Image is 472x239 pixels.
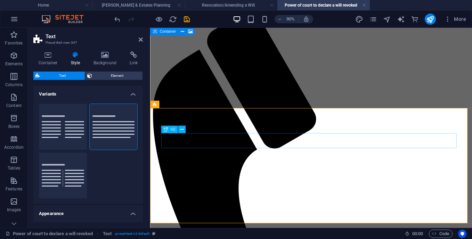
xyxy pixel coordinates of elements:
h4: Style [66,51,88,66]
h4: Link [124,51,143,66]
span: More [444,16,466,23]
p: Favorites [5,40,23,46]
button: Text [33,72,85,80]
button: undo [113,15,121,23]
h3: Preset #ed-new-347 [46,40,129,46]
h2: Text [46,33,143,40]
p: Boxes [8,124,20,129]
button: design [355,15,364,23]
i: This element is a customizable preset [152,232,155,236]
h4: Background [88,51,125,66]
p: Columns [5,82,23,88]
i: AI Writer [397,15,405,23]
button: reload [169,15,177,23]
button: text_generator [397,15,405,23]
h4: [PERSON_NAME] & Estates Planning [92,1,185,9]
button: save [182,15,191,23]
p: Elements [5,61,23,67]
h4: Container [33,51,66,66]
h4: Power of court to declare a will revoked [277,1,370,9]
span: 00 00 [412,230,423,238]
span: : [417,231,418,236]
span: Container [160,30,176,33]
button: Code [429,230,453,238]
i: Design (Ctrl+Alt+Y) [355,15,363,23]
p: Tables [8,165,20,171]
h4: Appearance [33,205,143,218]
button: pages [369,15,377,23]
button: navigator [383,15,391,23]
i: Reload page [169,15,177,23]
span: H2 [171,127,176,131]
p: Accordion [4,145,24,150]
h4: Revocation/Amending a Will [185,1,277,9]
i: Pages (Ctrl+Alt+S) [369,15,377,23]
button: publish [425,14,436,25]
p: Content [6,103,22,108]
img: Editor Logo [40,15,92,23]
span: Click to select. Double-click to edit [103,230,112,238]
i: Undo: Add element (Ctrl+Z) [113,15,121,23]
p: Images [7,207,21,213]
i: Save (Ctrl+S) [183,15,191,23]
h4: Variants [33,86,143,98]
a: Click to cancel selection. Double-click to open Pages [6,230,93,238]
p: Features [6,186,22,192]
h6: Session time [405,230,423,238]
i: On resize automatically adjust zoom level to fit chosen device. [303,16,309,22]
button: commerce [411,15,419,23]
button: More [441,14,469,25]
i: Navigator [383,15,391,23]
i: Commerce [411,15,419,23]
span: Text [42,72,83,80]
button: Usercentrics [458,230,466,238]
i: Publish [426,15,434,23]
span: Element [94,72,141,80]
nav: breadcrumb [103,230,156,238]
button: 90% [275,15,299,23]
span: Code [432,230,449,238]
h6: 90% [285,15,296,23]
button: Element [85,72,143,80]
span: . preset-text-v2-default [114,230,149,238]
